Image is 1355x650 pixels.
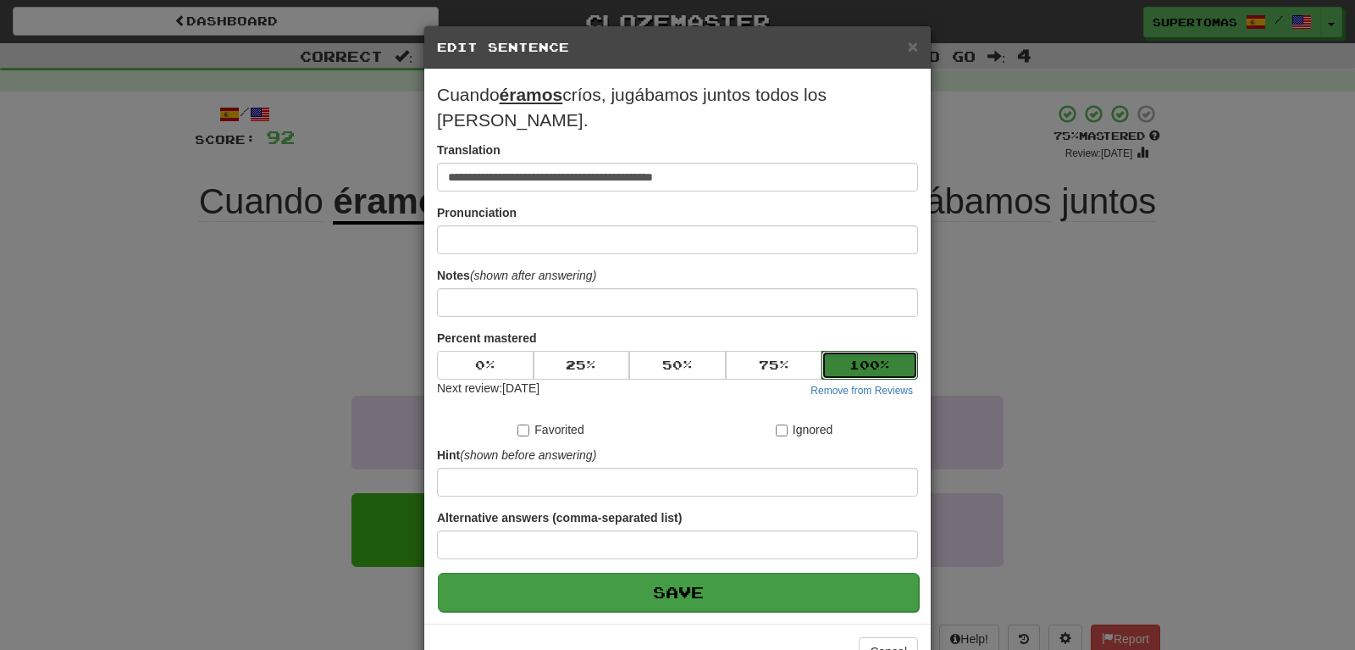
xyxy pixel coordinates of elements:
[437,509,682,526] label: Alternative answers (comma-separated list)
[776,421,832,438] label: Ignored
[821,351,918,380] button: 100%
[437,142,501,158] label: Translation
[438,573,919,612] button: Save
[437,330,537,347] label: Percent mastered
[437,351,918,380] div: Percent mastered
[776,425,788,436] input: Ignored
[470,269,596,282] em: (shown after answering)
[437,204,517,221] label: Pronunciation
[437,82,918,133] p: Cuando críos, jugábamos juntos todos los [PERSON_NAME].
[437,447,596,464] label: Hint
[437,380,539,400] div: Next review: [DATE]
[437,351,534,380] button: 0%
[517,421,583,438] label: Favorited
[908,36,918,56] span: ×
[908,37,918,55] button: Close
[437,39,918,56] h5: Edit Sentence
[805,381,918,400] button: Remove from Reviews
[534,351,630,380] button: 25%
[629,351,726,380] button: 50%
[517,425,529,436] input: Favorited
[437,267,596,284] label: Notes
[500,85,563,104] u: éramos
[460,448,596,462] em: (shown before answering)
[726,351,822,380] button: 75%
